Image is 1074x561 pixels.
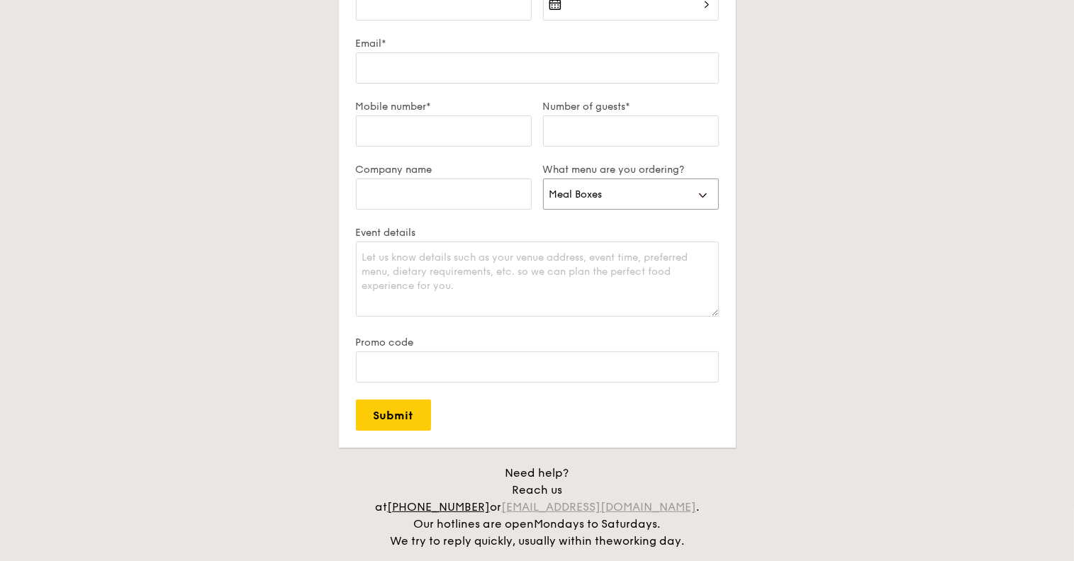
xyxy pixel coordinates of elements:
[356,38,719,50] label: Email*
[543,164,719,176] label: What menu are you ordering?
[543,101,719,113] label: Number of guests*
[360,465,715,550] div: Need help? Reach us at or . Our hotlines are open We try to reply quickly, usually within the
[501,500,696,514] a: [EMAIL_ADDRESS][DOMAIN_NAME]
[356,242,719,317] textarea: Let us know details such as your venue address, event time, preferred menu, dietary requirements,...
[356,101,532,113] label: Mobile number*
[356,227,719,239] label: Event details
[535,517,661,531] span: Mondays to Saturdays.
[356,336,719,348] label: Promo code
[613,534,684,548] span: working day.
[387,500,490,514] a: [PHONE_NUMBER]
[356,164,532,176] label: Company name
[356,399,431,431] input: Submit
